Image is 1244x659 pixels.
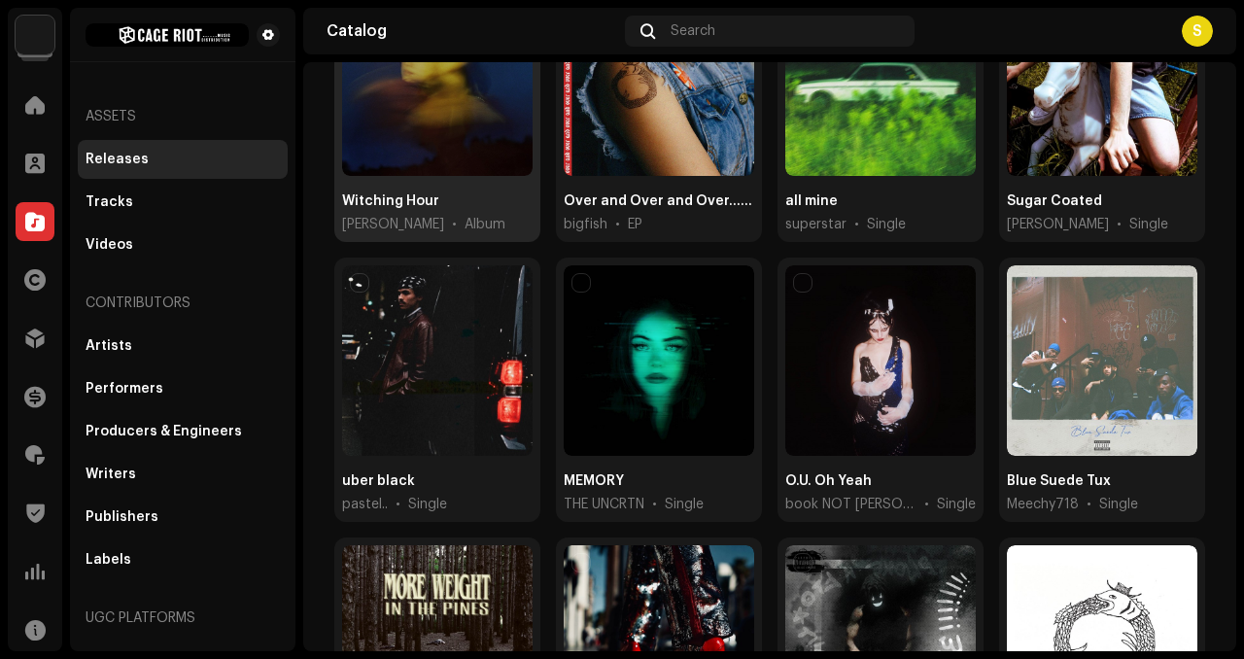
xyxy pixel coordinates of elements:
span: Meechy718 [1007,495,1079,514]
re-m-nav-item: Publishers [78,498,288,537]
div: Single [1129,215,1168,234]
div: Sugar Coated [1007,191,1102,211]
img: 32fd7141-360c-44c3-81c1-7b74791b89bc [86,23,249,47]
span: • [615,215,620,234]
div: Over and Over and Over... Again [564,191,754,211]
div: Publishers [86,509,158,525]
div: Performers [86,381,163,397]
div: Artists [86,338,132,354]
span: • [924,495,929,514]
re-m-nav-item: Labels [78,540,288,579]
re-m-nav-item: Artists [78,327,288,365]
div: Single [1099,495,1138,514]
span: • [396,495,400,514]
div: Blue Suede Tux [1007,471,1111,491]
div: Releases [86,152,149,167]
div: O.U. Oh Yeah [785,471,872,491]
div: EP [628,215,642,234]
span: bigfish [564,215,607,234]
div: Catalog [327,23,617,39]
span: book NOT brooke [785,495,916,514]
span: Cohle Smith [1007,215,1109,234]
span: • [1117,215,1122,234]
re-m-nav-item: Tracks [78,183,288,222]
div: Single [665,495,704,514]
img: 3bdc119d-ef2f-4d41-acde-c0e9095fc35a [16,16,54,54]
div: Labels [86,552,131,568]
re-a-nav-header: Assets [78,93,288,140]
span: • [452,215,457,234]
span: superstar [785,215,847,234]
re-m-nav-item: Writers [78,455,288,494]
re-m-nav-item: Producers & Engineers [78,412,288,451]
div: Witching Hour [342,191,439,211]
div: Single [408,495,447,514]
span: Search [671,23,715,39]
span: • [1087,495,1091,514]
span: • [854,215,859,234]
re-m-nav-item: Videos [78,225,288,264]
div: Videos [86,237,133,253]
re-a-nav-header: Contributors [78,280,288,327]
div: Single [867,215,906,234]
span: Grace Power [342,215,444,234]
div: uber black [342,471,415,491]
div: S [1182,16,1213,47]
re-m-nav-item: Releases [78,140,288,179]
div: Writers [86,467,136,482]
div: all mine [785,191,838,211]
div: MEMORY [564,471,624,491]
span: • [652,495,657,514]
span: THE UNCRTN [564,495,644,514]
div: Album [465,215,505,234]
div: Tracks [86,194,133,210]
re-a-nav-header: UGC Platforms [78,595,288,642]
div: Producers & Engineers [86,424,242,439]
re-m-nav-item: Performers [78,369,288,408]
span: pastel.. [342,495,388,514]
div: Single [937,495,976,514]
